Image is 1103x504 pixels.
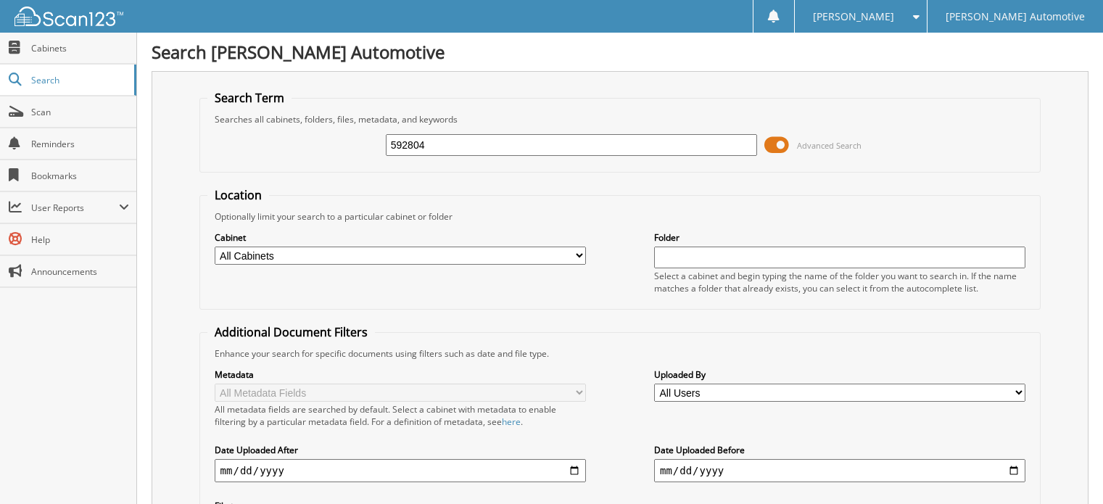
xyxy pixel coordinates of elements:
[654,368,1025,381] label: Uploaded By
[215,459,586,482] input: start
[797,140,862,151] span: Advanced Search
[654,444,1025,456] label: Date Uploaded Before
[215,444,586,456] label: Date Uploaded After
[654,459,1025,482] input: end
[207,324,375,340] legend: Additional Document Filters
[31,202,119,214] span: User Reports
[207,210,1033,223] div: Optionally limit your search to a particular cabinet or folder
[207,90,292,106] legend: Search Term
[31,74,127,86] span: Search
[207,113,1033,125] div: Searches all cabinets, folders, files, metadata, and keywords
[946,12,1085,21] span: [PERSON_NAME] Automotive
[1030,434,1103,504] iframe: Chat Widget
[207,347,1033,360] div: Enhance your search for specific documents using filters such as date and file type.
[31,265,129,278] span: Announcements
[152,40,1088,64] h1: Search [PERSON_NAME] Automotive
[813,12,894,21] span: [PERSON_NAME]
[215,368,586,381] label: Metadata
[31,42,129,54] span: Cabinets
[654,231,1025,244] label: Folder
[31,138,129,150] span: Reminders
[502,416,521,428] a: here
[15,7,123,26] img: scan123-logo-white.svg
[31,170,129,182] span: Bookmarks
[31,234,129,246] span: Help
[654,270,1025,294] div: Select a cabinet and begin typing the name of the folder you want to search in. If the name match...
[215,403,586,428] div: All metadata fields are searched by default. Select a cabinet with metadata to enable filtering b...
[31,106,129,118] span: Scan
[207,187,269,203] legend: Location
[215,231,586,244] label: Cabinet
